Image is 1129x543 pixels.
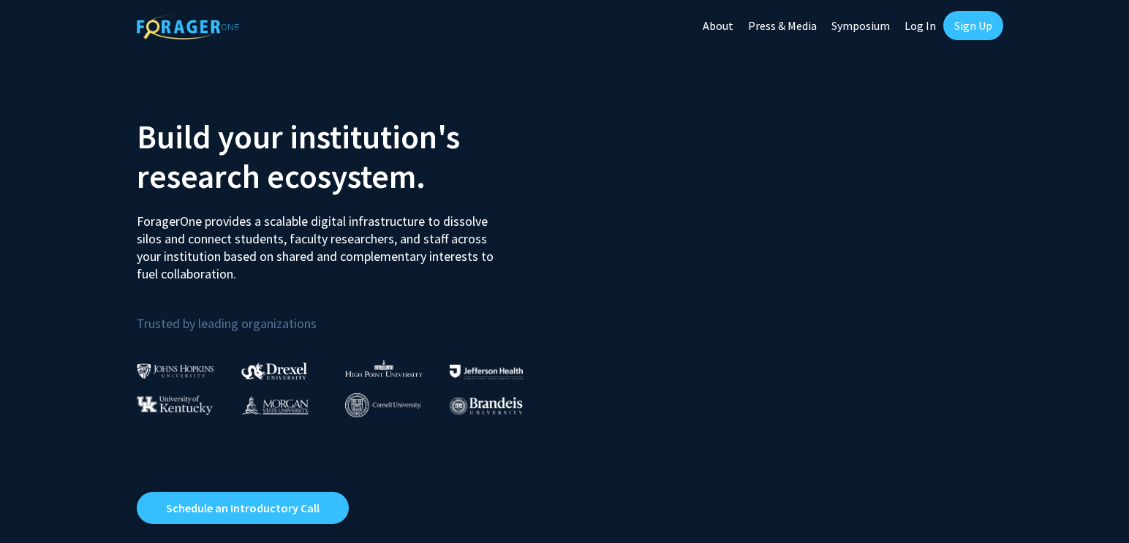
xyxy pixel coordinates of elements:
[450,397,523,415] img: Brandeis University
[137,395,213,415] img: University of Kentucky
[450,365,523,379] img: Thomas Jefferson University
[345,393,421,417] img: Cornell University
[345,360,423,377] img: High Point University
[241,362,307,379] img: Drexel University
[137,14,239,39] img: ForagerOne Logo
[137,492,349,524] a: Opens in a new tab
[137,117,554,196] h2: Build your institution's research ecosystem.
[943,11,1003,40] a: Sign Up
[137,363,214,379] img: Johns Hopkins University
[137,202,504,283] p: ForagerOne provides a scalable digital infrastructure to dissolve silos and connect students, fac...
[137,295,554,335] p: Trusted by leading organizations
[241,395,309,414] img: Morgan State University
